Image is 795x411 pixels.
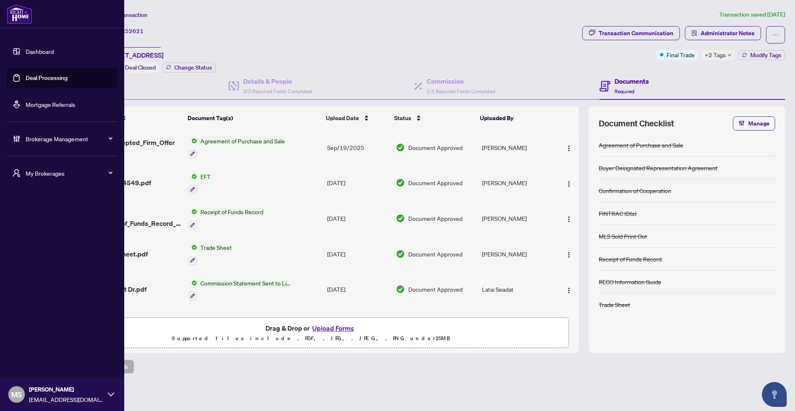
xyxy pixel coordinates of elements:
span: 52621 [125,27,144,35]
span: EFT [197,172,214,181]
span: down [728,53,732,57]
a: Mortgage Referrals [26,101,75,108]
span: Modify Tags [750,52,781,58]
span: Required [614,88,634,94]
td: [PERSON_NAME] [479,236,554,272]
span: Document Approved [408,249,463,259]
span: Upload Date [326,114,359,123]
span: Change Status [174,65,212,70]
span: Trade Sheet [197,243,235,252]
th: Status [391,106,477,130]
span: ellipsis [773,32,778,38]
img: Logo [566,216,572,222]
span: Form_100_Accepted_Firm_Offer 2.pdf [77,138,181,157]
button: Open asap [762,382,787,407]
span: Manage [748,117,770,130]
td: Sep/19/2025 [324,130,393,165]
h4: Documents [614,76,649,86]
img: Status Icon [188,136,197,145]
div: FINTRAC ID(s) [599,209,636,218]
h4: Details & People [243,76,312,86]
td: [DATE] [324,272,393,307]
div: Receipt of Funds Record [599,254,662,264]
td: [DATE] [324,307,393,343]
button: Modify Tags [738,50,785,60]
span: FINTRAC_-_635_Receipt_of_Funds_Record_-_PropTx-[PERSON_NAME].pdf [77,208,181,228]
span: [STREET_ADDRESS] [103,50,164,60]
button: Logo [562,283,576,296]
button: Manage [733,116,775,131]
button: Logo [562,176,576,189]
td: [PERSON_NAME] [479,165,554,201]
span: Document Checklist [599,118,674,129]
th: (18) File Name [73,106,184,130]
span: 1/1 Required Fields Completed [426,88,495,94]
span: Status [394,114,411,123]
p: Supported files include .PDF, .JPG, .JPEG, .PNG under 25 MB [58,334,564,343]
img: Status Icon [188,172,197,181]
td: [DATE] [324,165,393,201]
img: Document Status [396,285,405,294]
img: Document Status [396,178,405,187]
button: Administrator Notes [685,26,761,40]
button: Logo [562,141,576,154]
td: [PERSON_NAME] [479,201,554,236]
div: Agreement of Purchase and Sale [599,140,683,150]
span: My Brokerages [26,169,112,178]
button: Status IconCommission Statement Sent to Listing Brokerage [188,278,295,301]
h4: Commission [426,76,495,86]
span: user-switch [12,169,21,177]
button: Logo [562,212,576,225]
button: Logo [562,247,576,261]
img: Status Icon [188,278,197,288]
div: Transaction Communication [599,27,673,40]
th: Uploaded By [477,106,552,130]
img: logo [7,4,32,24]
span: Document Approved [408,214,463,223]
img: Status Icon [188,243,197,252]
span: +2 Tags [705,50,726,60]
button: Status IconEFT [188,172,214,194]
td: [PERSON_NAME] [479,130,554,165]
span: [PERSON_NAME] [29,385,104,394]
th: Document Tag(s) [184,106,323,130]
span: Final Trade [667,50,695,59]
button: Upload Forms [310,323,357,334]
span: Commission Statement Sent to Listing Brokerage [197,278,295,288]
span: Document Approved [408,178,463,187]
img: Logo [566,287,572,294]
img: Logo [566,181,572,187]
td: Latai Seadat [479,307,554,343]
button: Status IconReceipt of Funds Record [188,207,267,230]
a: Dashboard [26,48,54,55]
span: Drag & Drop or [265,323,357,334]
span: Document Approved [408,143,463,152]
div: RECO Information Guide [599,277,661,286]
div: Confirmation of Cooperation [599,186,671,195]
div: Trade Sheet [599,300,630,309]
span: Deal Closed [125,64,156,71]
td: [DATE] [324,236,393,272]
button: Change Status [162,63,216,73]
img: Logo [566,145,572,152]
span: Agreement of Purchase and Sale [197,136,288,145]
img: Logo [566,251,572,258]
span: Brokerage Management [26,134,112,143]
span: View Transaction [103,11,147,19]
span: MS [11,389,22,400]
span: solution [691,30,697,36]
span: Receipt of Funds Record [197,207,267,216]
a: Deal Processing [26,74,67,82]
div: MLS Sold Print Out [599,232,647,241]
span: Document Approved [408,285,463,294]
span: Drag & Drop orUpload FormsSupported files include .PDF, .JPG, .JPEG, .PNG under25MB [53,318,569,348]
div: Status: [103,62,159,73]
button: Transaction Communication [582,26,680,40]
td: [DATE] [324,201,393,236]
img: Status Icon [188,207,197,216]
span: [EMAIL_ADDRESS][DOMAIN_NAME] [29,395,104,404]
th: Upload Date [323,106,391,130]
img: Document Status [396,143,405,152]
td: Latai Seadat [479,272,554,307]
span: 3/3 Required Fields Completed [243,88,312,94]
